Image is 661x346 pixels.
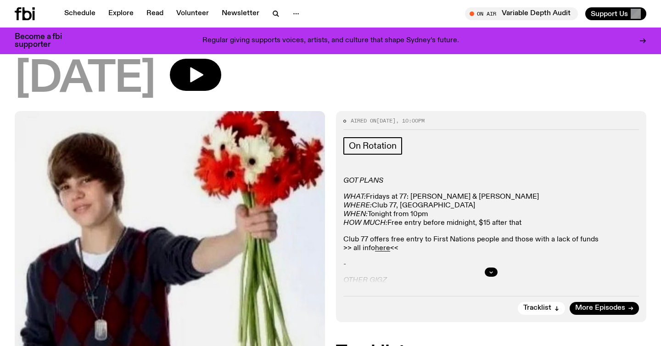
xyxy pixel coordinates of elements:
a: Explore [103,7,139,20]
span: Support Us [591,10,628,18]
a: On Rotation [343,137,402,155]
span: [DATE] [376,117,396,124]
span: , 10:00pm [396,117,425,124]
em: GOT PLANS [343,177,383,184]
a: More Episodes [570,302,639,315]
button: Support Us [585,7,646,20]
span: [DATE] [15,59,155,100]
span: Aired on [351,117,376,124]
em: HOW MUCH: [343,219,387,227]
span: Tracklist [523,305,551,312]
button: On AirVariable Depth Audit [465,7,578,20]
a: Read [141,7,169,20]
a: Newsletter [216,7,265,20]
span: More Episodes [575,305,625,312]
span: On Rotation [349,141,397,151]
p: Club 77 offers free entry to First Nations people and those with a lack of funds >> all info << [343,235,639,253]
em: WHAT: [343,193,366,201]
h3: Become a fbi supporter [15,33,73,49]
a: here [375,245,390,252]
em: WHERE: [343,202,372,209]
p: Regular giving supports voices, artists, and culture that shape Sydney’s future. [202,37,459,45]
button: Tracklist [518,302,565,315]
p: Fridays at 77: [PERSON_NAME] & [PERSON_NAME] Club 77, [GEOGRAPHIC_DATA] Tonight from 10pm Free en... [343,193,639,228]
a: Volunteer [171,7,214,20]
em: WHEN: [343,211,368,218]
a: Schedule [59,7,101,20]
